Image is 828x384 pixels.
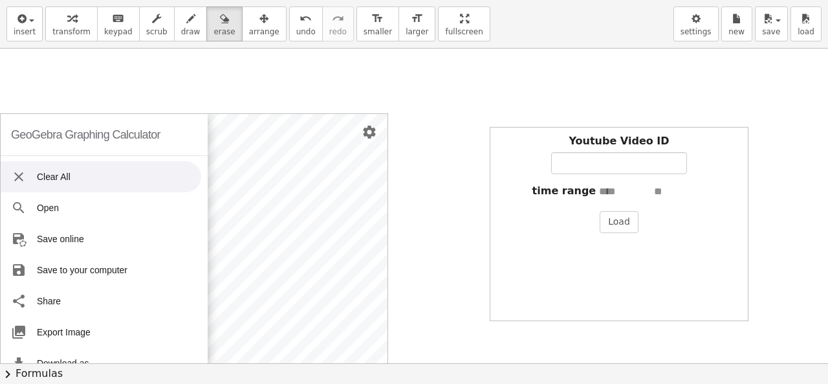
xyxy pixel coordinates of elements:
button: new [721,6,752,41]
button: settings [673,6,719,41]
i: undo [300,11,312,27]
span: transform [52,27,91,36]
button: arrange [242,6,287,41]
button: save [755,6,788,41]
span: undo [296,27,316,36]
button: erase [206,6,242,41]
span: arrange [249,27,279,36]
span: fullscreen [445,27,483,36]
span: scrub [146,27,168,36]
button: keyboardkeypad [97,6,140,41]
button: scrub [139,6,175,41]
i: keyboard [112,11,124,27]
button: redoredo [322,6,354,41]
span: insert [14,27,36,36]
button: draw [174,6,208,41]
button: format_sizelarger [398,6,435,41]
button: transform [45,6,98,41]
span: keypad [104,27,133,36]
span: draw [181,27,201,36]
button: load [790,6,822,41]
span: save [762,27,780,36]
button: undoundo [289,6,323,41]
i: format_size [411,11,423,27]
button: insert [6,6,43,41]
i: redo [332,11,344,27]
span: smaller [364,27,392,36]
button: fullscreen [438,6,490,41]
span: load [798,27,814,36]
span: new [728,27,745,36]
span: redo [329,27,347,36]
span: larger [406,27,428,36]
span: settings [681,27,712,36]
button: format_sizesmaller [356,6,399,41]
i: format_size [371,11,384,27]
span: erase [213,27,235,36]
